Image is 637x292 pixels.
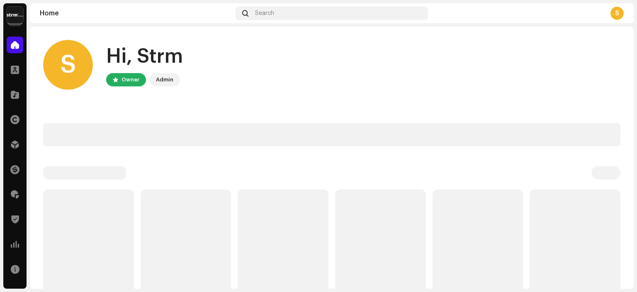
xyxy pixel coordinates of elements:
[610,7,624,20] div: S
[106,43,183,70] div: Hi, Strm
[122,75,139,85] div: Owner
[40,10,232,17] div: Home
[156,75,173,85] div: Admin
[255,10,274,17] span: Search
[43,40,93,90] div: S
[7,7,23,23] img: 408b884b-546b-4518-8448-1008f9c76b02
